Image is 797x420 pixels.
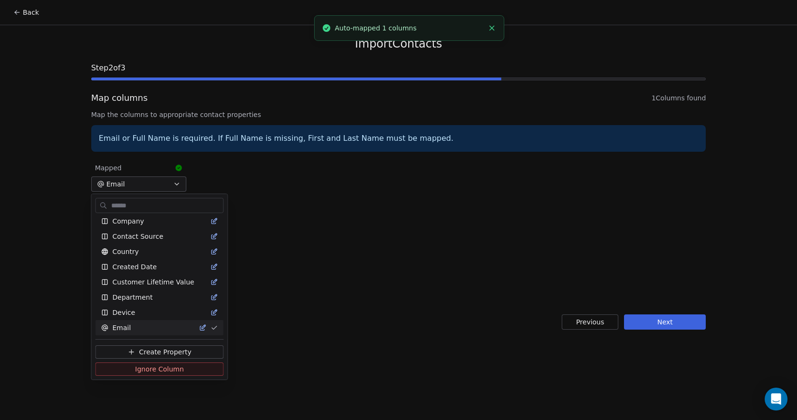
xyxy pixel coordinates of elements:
span: Company [113,216,144,226]
span: Created Date [113,262,157,272]
span: Contact Source [113,232,163,241]
span: Email [113,323,131,332]
span: Ignore Column [135,364,184,374]
span: Customer Lifetime Value [113,277,194,287]
button: Close toast [486,22,498,34]
span: Device [113,308,135,317]
div: Auto-mapped 1 columns [335,23,484,33]
span: Create Property [139,347,191,357]
button: Create Property [96,345,224,359]
span: Country [113,247,139,256]
button: Ignore Column [96,362,224,376]
span: Department [113,293,153,302]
